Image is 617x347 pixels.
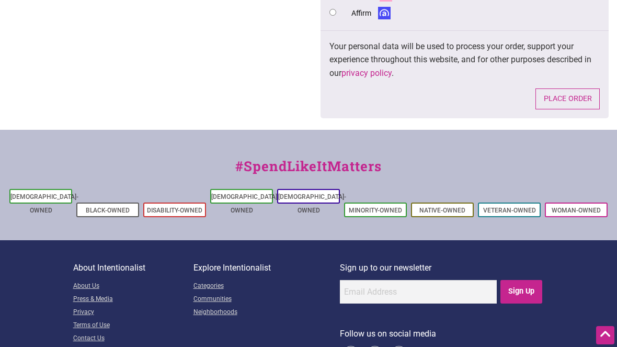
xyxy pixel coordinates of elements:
a: Black-Owned [86,207,130,214]
p: Explore Intentionalist [193,261,340,275]
a: Contact Us [73,332,193,345]
a: Terms of Use [73,319,193,332]
a: [DEMOGRAPHIC_DATA]-Owned [278,193,346,214]
a: Disability-Owned [147,207,202,214]
a: [DEMOGRAPHIC_DATA]-Owned [10,193,78,214]
p: Follow us on social media [340,327,544,341]
a: Press & Media [73,293,193,306]
a: Minority-Owned [349,207,402,214]
a: Veteran-Owned [483,207,536,214]
a: privacy policy [341,68,392,78]
input: Email Address [340,280,497,304]
a: [DEMOGRAPHIC_DATA]-Owned [211,193,279,214]
p: Your personal data will be used to process your order, support your experience throughout this we... [329,40,600,80]
button: Place order [535,88,600,110]
a: About Us [73,280,193,293]
a: Privacy [73,306,193,319]
label: Affirm [351,7,394,20]
p: About Intentionalist [73,261,193,275]
img: Affirm [375,7,394,19]
a: Woman-Owned [552,207,601,214]
a: Categories [193,280,340,293]
div: Scroll Back to Top [596,326,614,344]
a: Neighborhoods [193,306,340,319]
p: Sign up to our newsletter [340,261,544,275]
input: Sign Up [500,280,543,304]
a: Communities [193,293,340,306]
a: Native-Owned [419,207,465,214]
